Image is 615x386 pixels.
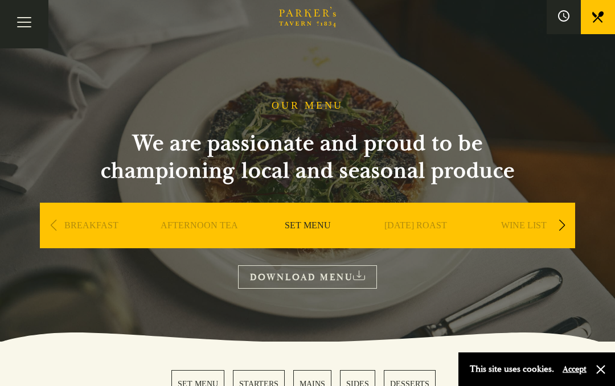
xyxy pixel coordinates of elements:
[501,220,547,265] a: WINE LIST
[238,265,377,289] a: DOWNLOAD MENU
[46,213,61,238] div: Previous slide
[40,203,142,282] div: 1 / 9
[473,203,575,282] div: 5 / 9
[272,100,343,112] h1: OUR MENU
[64,220,118,265] a: BREAKFAST
[364,203,467,282] div: 4 / 9
[554,213,569,238] div: Next slide
[285,220,331,265] a: SET MENU
[470,361,554,377] p: This site uses cookies.
[256,203,359,282] div: 3 / 9
[384,220,447,265] a: [DATE] ROAST
[595,364,606,375] button: Close and accept
[161,220,238,265] a: AFTERNOON TEA
[563,364,587,375] button: Accept
[80,130,535,184] h2: We are passionate and proud to be championing local and seasonal produce
[148,203,251,282] div: 2 / 9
